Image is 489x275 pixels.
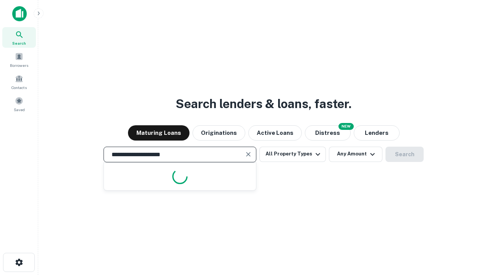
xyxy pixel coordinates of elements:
button: Clear [243,149,254,160]
button: Any Amount [329,147,382,162]
a: Contacts [2,71,36,92]
button: Search distressed loans with lien and other non-mortgage details. [305,125,351,141]
button: Maturing Loans [128,125,189,141]
span: Saved [14,107,25,113]
span: Borrowers [10,62,28,68]
a: Borrowers [2,49,36,70]
div: NEW [338,123,354,130]
span: Search [12,40,26,46]
img: capitalize-icon.png [12,6,27,21]
a: Saved [2,94,36,114]
button: All Property Types [259,147,326,162]
button: Lenders [354,125,400,141]
button: Active Loans [248,125,302,141]
span: Contacts [11,84,27,91]
button: Originations [193,125,245,141]
h3: Search lenders & loans, faster. [176,95,351,113]
a: Search [2,27,36,48]
iframe: Chat Widget [451,214,489,251]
